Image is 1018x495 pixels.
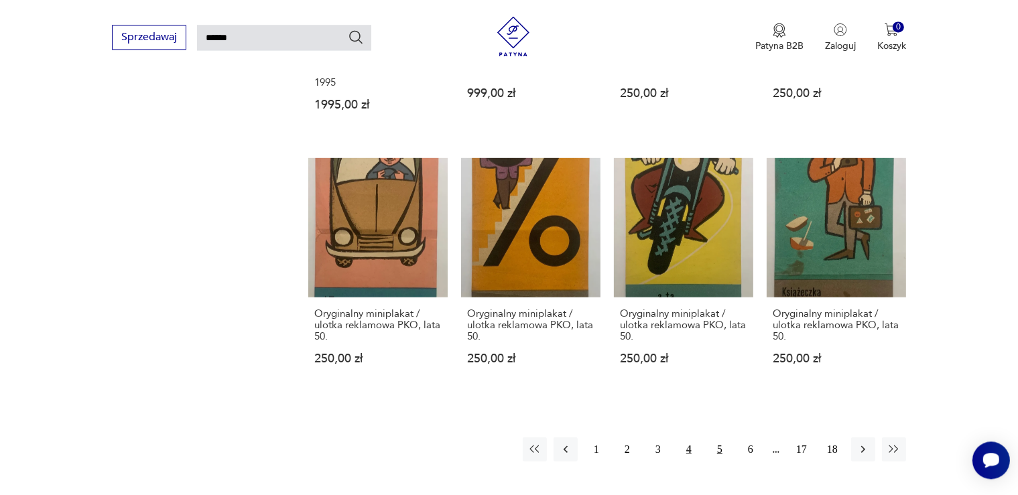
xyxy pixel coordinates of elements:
[493,16,533,56] img: Patyna - sklep z meblami i dekoracjami vintage
[825,40,856,52] p: Zaloguj
[314,98,442,110] p: 1995,00 zł
[348,29,364,45] button: Szukaj
[820,437,844,461] button: 18
[467,307,594,342] h3: Oryginalny miniplakat / ulotka reklamowa PKO, lata 50.
[834,23,847,36] img: Ikonka użytkownika
[773,307,900,342] h3: Oryginalny miniplakat / ulotka reklamowa PKO, lata 50.
[112,33,186,43] a: Sprzedawaj
[584,437,609,461] button: 1
[467,352,594,364] p: 250,00 zł
[773,23,786,38] img: Ikona medalu
[314,352,442,364] p: 250,00 zł
[461,157,600,390] a: Oryginalny miniplakat / ulotka reklamowa PKO, lata 50.Oryginalny miniplakat / ulotka reklamowa PK...
[972,441,1010,479] iframe: Smartsupp widget button
[308,157,448,390] a: Oryginalny miniplakat / ulotka reklamowa PKO, lata 50.Oryginalny miniplakat / ulotka reklamowa PK...
[739,437,763,461] button: 6
[620,307,747,342] h3: Oryginalny miniplakat / ulotka reklamowa PKO, lata 50.
[755,23,804,52] button: Patyna B2B
[314,42,442,88] h3: Plakat Poema I, 1968 – [PERSON_NAME] – [GEOGRAPHIC_DATA] – 1995
[646,437,670,461] button: 3
[112,25,186,50] button: Sprzedawaj
[614,157,753,390] a: Oryginalny miniplakat / ulotka reklamowa PKO, lata 50.Oryginalny miniplakat / ulotka reklamowa PK...
[773,352,900,364] p: 250,00 zł
[877,23,906,52] button: 0Koszyk
[708,437,732,461] button: 5
[615,437,639,461] button: 2
[773,87,900,98] p: 250,00 zł
[620,87,747,98] p: 250,00 zł
[755,23,804,52] a: Ikona medaluPatyna B2B
[620,352,747,364] p: 250,00 zł
[789,437,814,461] button: 17
[467,87,594,98] p: 999,00 zł
[755,40,804,52] p: Patyna B2B
[825,23,856,52] button: Zaloguj
[314,307,442,342] h3: Oryginalny miniplakat / ulotka reklamowa PKO, lata 50.
[677,437,701,461] button: 4
[877,40,906,52] p: Koszyk
[767,157,906,390] a: Oryginalny miniplakat / ulotka reklamowa PKO, lata 50.Oryginalny miniplakat / ulotka reklamowa PK...
[893,21,904,33] div: 0
[885,23,898,36] img: Ikona koszyka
